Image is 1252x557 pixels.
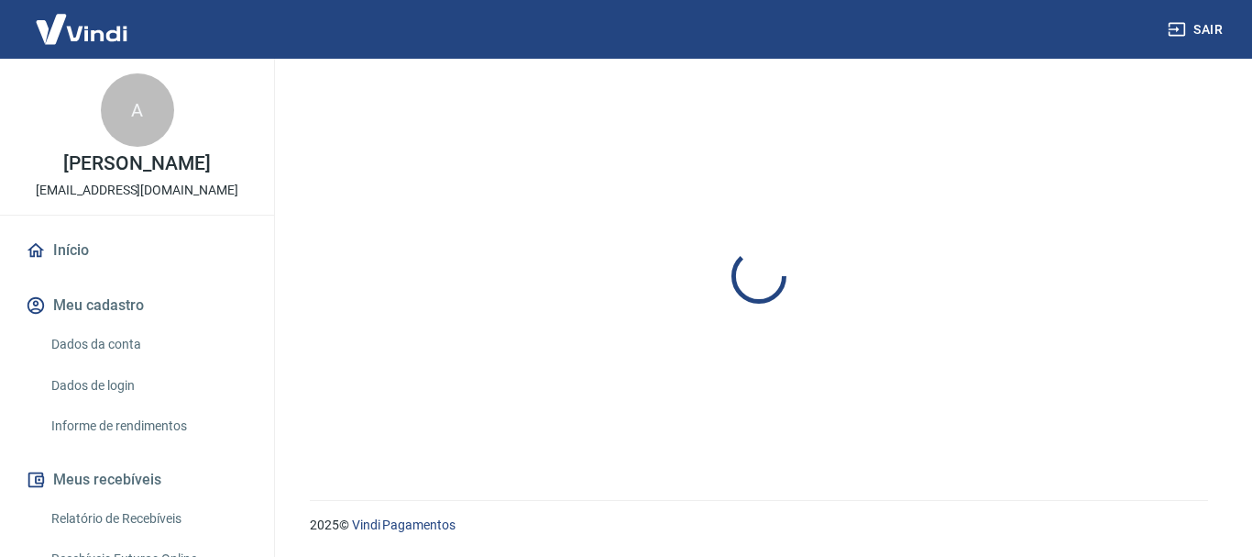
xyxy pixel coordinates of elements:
a: Dados da conta [44,326,252,363]
a: Início [22,230,252,271]
button: Sair [1164,13,1230,47]
p: [EMAIL_ADDRESS][DOMAIN_NAME] [36,181,238,200]
div: A [101,73,174,147]
p: [PERSON_NAME] [63,154,210,173]
button: Meu cadastro [22,285,252,326]
button: Meus recebíveis [22,460,252,500]
a: Informe de rendimentos [44,407,252,445]
p: 2025 © [310,516,1208,535]
a: Dados de login [44,367,252,405]
a: Vindi Pagamentos [352,518,456,532]
img: Vindi [22,1,141,57]
a: Relatório de Recebíveis [44,500,252,538]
